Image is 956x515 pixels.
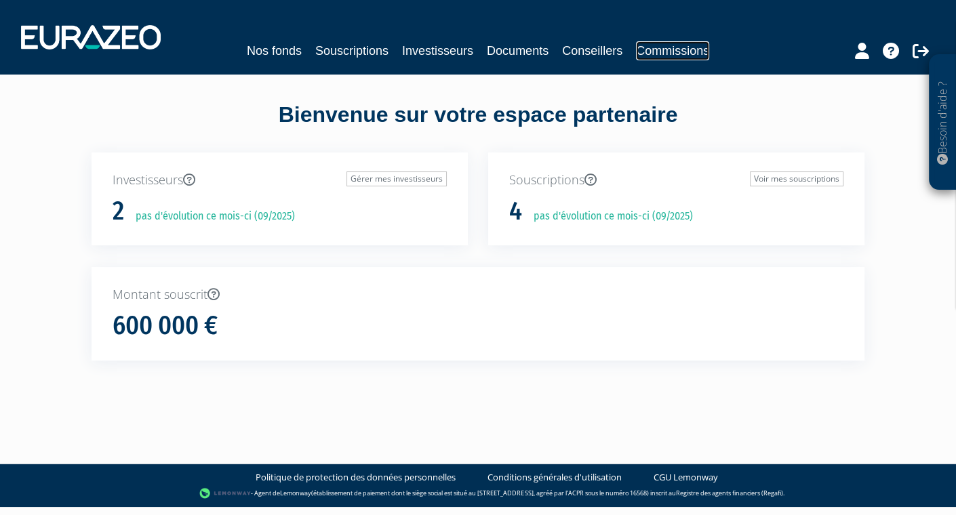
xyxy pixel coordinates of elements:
[636,41,709,60] a: Commissions
[113,171,447,189] p: Investisseurs
[199,487,252,500] img: logo-lemonway.png
[402,41,473,60] a: Investisseurs
[346,171,447,186] a: Gérer mes investisseurs
[81,100,875,152] div: Bienvenue sur votre espace partenaire
[750,171,843,186] a: Voir mes souscriptions
[113,312,218,340] h1: 600 000 €
[487,471,622,484] a: Conditions générales d'utilisation
[487,41,549,60] a: Documents
[113,197,124,226] h1: 2
[315,41,389,60] a: Souscriptions
[256,471,456,484] a: Politique de protection des données personnelles
[935,62,951,184] p: Besoin d'aide ?
[562,41,622,60] a: Conseillers
[524,209,693,224] p: pas d'évolution ce mois-ci (09/2025)
[509,197,522,226] h1: 4
[126,209,295,224] p: pas d'évolution ce mois-ci (09/2025)
[280,488,311,497] a: Lemonway
[247,41,302,60] a: Nos fonds
[21,25,161,49] img: 1732889491-logotype_eurazeo_blanc_rvb.png
[675,488,782,497] a: Registre des agents financiers (Regafi)
[113,286,843,304] p: Montant souscrit
[14,487,942,500] div: - Agent de (établissement de paiement dont le siège social est situé au [STREET_ADDRESS], agréé p...
[509,171,843,189] p: Souscriptions
[654,471,718,484] a: CGU Lemonway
